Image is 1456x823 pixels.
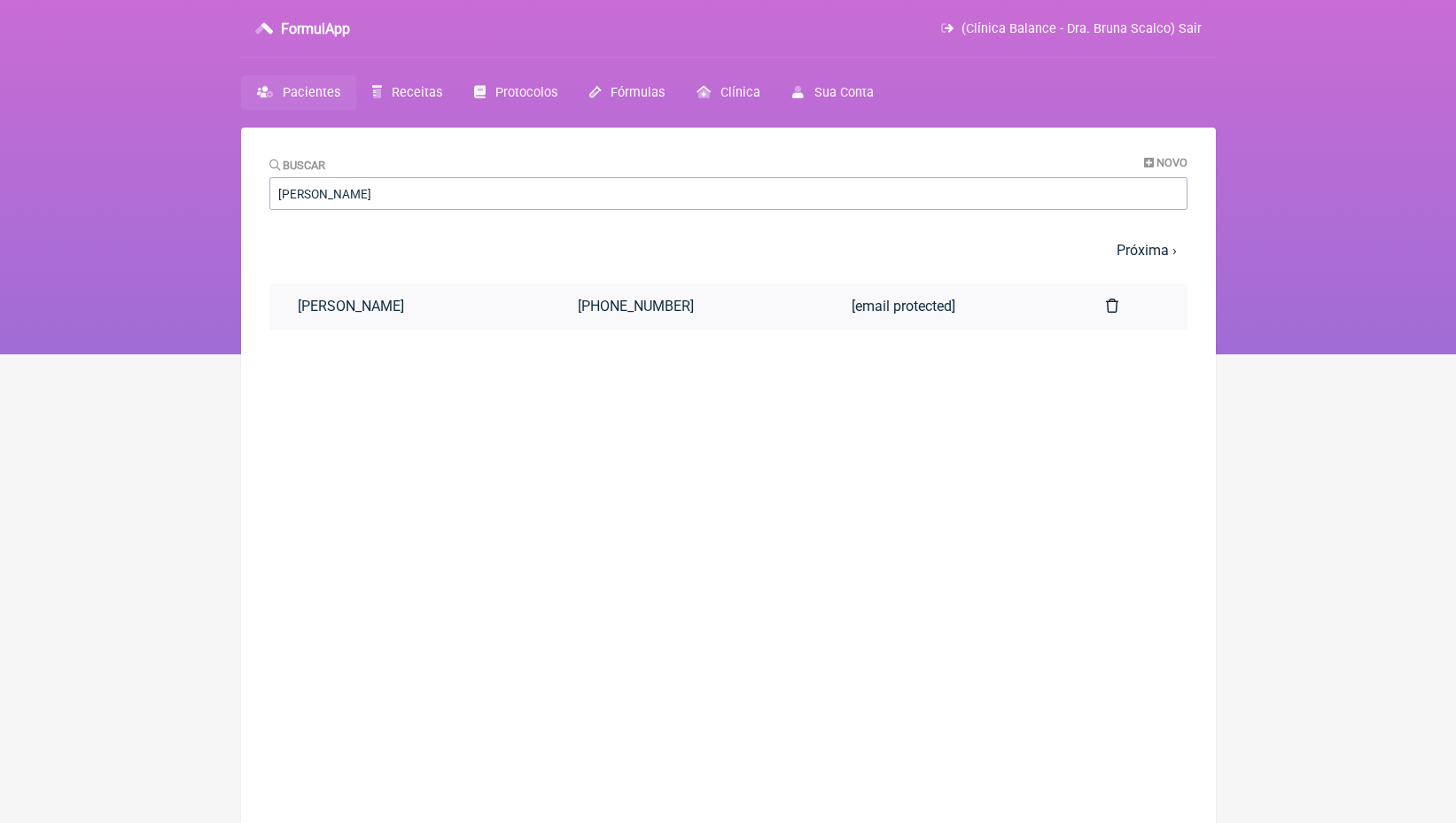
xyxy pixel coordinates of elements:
a: Sua Conta [776,75,889,110]
a: Novo [1144,156,1187,169]
span: Protocolos [495,85,557,100]
h3: FormulApp [281,20,350,37]
a: Receitas [356,75,458,110]
span: [email protected] [852,298,955,314]
a: [PERSON_NAME] [269,283,550,329]
nav: pager [269,231,1187,269]
a: Protocolos [458,75,573,110]
a: [PHONE_NUMBER] [549,283,823,329]
a: Pacientes [241,75,356,110]
span: Receitas [392,85,442,100]
label: Buscar [269,159,326,172]
span: Sua Conta [814,85,874,100]
input: Paciente [269,177,1187,210]
span: (Clínica Balance - Dra. Bruna Scalco) Sair [962,21,1202,36]
a: Próxima › [1117,242,1177,259]
span: Clínica [720,85,760,100]
span: Pacientes [283,85,340,100]
span: Novo [1156,156,1187,169]
a: Clínica [681,75,776,110]
span: Fórmulas [611,85,665,100]
a: [email protected] [823,283,1078,329]
a: Fórmulas [573,75,681,110]
a: (Clínica Balance - Dra. Bruna Scalco) Sair [941,21,1201,36]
